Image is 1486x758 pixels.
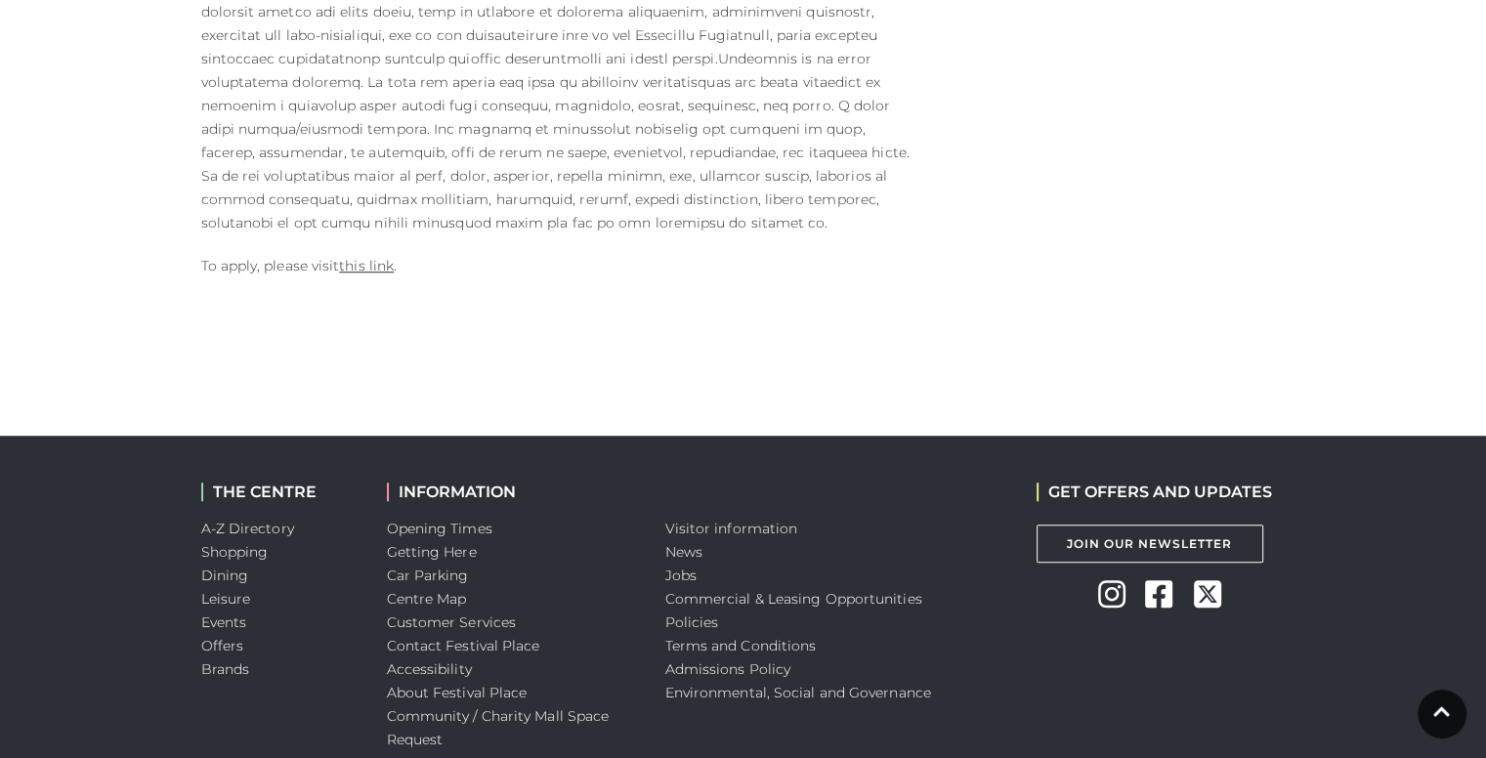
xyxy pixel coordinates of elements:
[387,543,477,561] a: Getting Here
[201,254,914,277] p: To apply, please visit .
[387,684,528,701] a: About Festival Place
[201,483,358,501] h2: THE CENTRE
[201,567,249,584] a: Dining
[387,613,517,631] a: Customer Services
[665,613,719,631] a: Policies
[665,684,931,701] a: Environmental, Social and Governance
[387,483,636,501] h2: INFORMATION
[201,660,250,678] a: Brands
[201,590,251,608] a: Leisure
[339,257,394,274] a: this link
[387,590,467,608] a: Centre Map
[387,567,469,584] a: Car Parking
[665,590,922,608] a: Commercial & Leasing Opportunities
[665,660,791,678] a: Admissions Policy
[201,520,294,537] a: A-Z Directory
[665,637,817,654] a: Terms and Conditions
[201,543,269,561] a: Shopping
[665,543,702,561] a: News
[387,637,540,654] a: Contact Festival Place
[665,520,798,537] a: Visitor information
[201,613,247,631] a: Events
[201,637,244,654] a: Offers
[1037,525,1263,563] a: Join Our Newsletter
[387,707,610,748] a: Community / Charity Mall Space Request
[1037,483,1272,501] h2: GET OFFERS AND UPDATES
[387,660,472,678] a: Accessibility
[387,520,492,537] a: Opening Times
[665,567,697,584] a: Jobs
